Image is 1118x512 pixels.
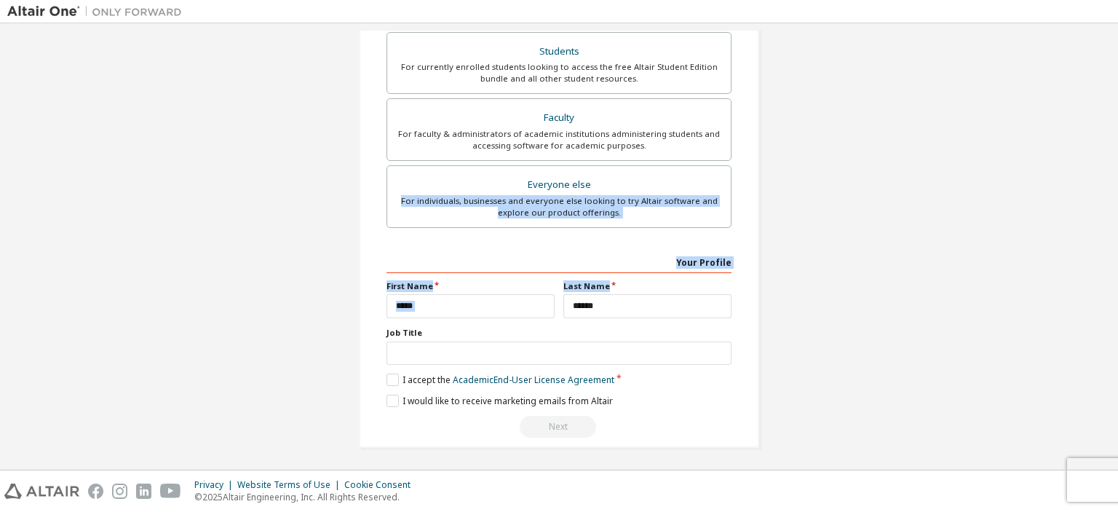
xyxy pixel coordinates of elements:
img: altair_logo.svg [4,484,79,499]
label: Job Title [386,327,732,339]
div: Privacy [194,479,237,491]
div: For individuals, businesses and everyone else looking to try Altair software and explore our prod... [396,195,722,218]
img: instagram.svg [112,484,127,499]
div: For faculty & administrators of academic institutions administering students and accessing softwa... [396,128,722,151]
label: First Name [386,280,555,292]
p: © 2025 Altair Engineering, Inc. All Rights Reserved. [194,491,419,503]
img: facebook.svg [88,484,103,499]
label: Last Name [563,280,732,292]
div: Cookie Consent [344,479,419,491]
img: Altair One [7,4,189,19]
a: Academic End-User License Agreement [453,374,614,386]
div: Students [396,42,722,62]
div: Website Terms of Use [237,479,344,491]
div: Faculty [396,108,722,128]
img: youtube.svg [160,484,181,499]
div: For currently enrolled students looking to access the free Altair Student Edition bundle and all ... [396,61,722,84]
div: Your Profile [386,250,732,273]
label: I accept the [386,374,614,386]
div: Everyone else [396,175,722,195]
div: You need to provide your academic email [386,416,732,438]
label: I would like to receive marketing emails from Altair [386,395,613,407]
img: linkedin.svg [136,484,151,499]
